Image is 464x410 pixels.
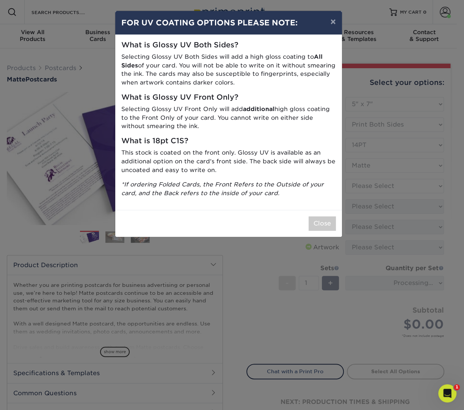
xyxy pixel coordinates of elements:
[121,181,324,197] i: *If ordering Folded Cards, the Front Refers to the Outside of your card, and the Back refers to t...
[121,53,323,69] strong: All Sides
[121,105,336,131] p: Selecting Glossy UV Front Only will add high gloss coating to the Front Only of your card. You ca...
[121,93,336,102] h5: What is Glossy UV Front Only?
[324,11,342,32] button: ×
[121,41,336,50] h5: What is Glossy UV Both Sides?
[438,384,456,402] iframe: Intercom live chat
[121,17,336,28] h4: FOR UV COATING OPTIONS PLEASE NOTE:
[121,137,336,146] h5: What is 18pt C1S?
[309,216,336,231] button: Close
[121,149,336,174] p: This stock is coated on the front only. Glossy UV is available as an additional option on the car...
[454,384,460,390] span: 1
[243,105,274,113] strong: additional
[121,53,336,87] p: Selecting Glossy UV Both Sides will add a high gloss coating to of your card. You will not be abl...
